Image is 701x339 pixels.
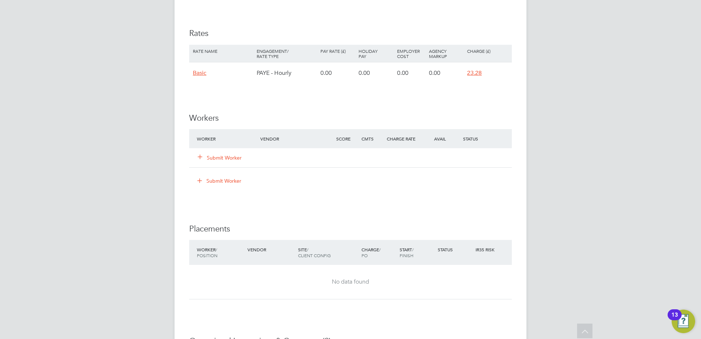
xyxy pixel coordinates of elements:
span: / Finish [400,247,414,258]
div: Holiday Pay [357,45,395,62]
div: Status [461,132,512,145]
span: 23.28 [467,69,482,77]
div: Cmts [360,132,385,145]
div: Charge (£) [465,45,510,57]
span: 0.00 [359,69,370,77]
div: Vendor [258,132,334,145]
div: Worker [195,243,246,262]
div: Charge Rate [385,132,423,145]
div: PAYE - Hourly [255,62,319,84]
div: Status [436,243,474,256]
div: Engagement/ Rate Type [255,45,319,62]
div: Score [334,132,360,145]
div: 13 [671,315,678,324]
span: Basic [193,69,206,77]
div: Charge [360,243,398,262]
div: Worker [195,132,258,145]
div: Agency Markup [427,45,465,62]
button: Submit Worker [192,175,247,187]
button: Open Resource Center, 13 new notifications [672,310,695,333]
button: Submit Worker [198,154,242,161]
h3: Rates [189,28,512,39]
span: 0.00 [397,69,408,77]
div: Site [296,243,360,262]
div: Pay Rate (£) [319,45,357,57]
div: Avail [423,132,461,145]
span: / Client Config [298,247,331,258]
h3: Workers [189,113,512,124]
div: IR35 Risk [474,243,499,256]
div: No data found [197,278,504,286]
span: / PO [361,247,381,258]
div: Vendor [246,243,296,256]
span: / Position [197,247,217,258]
h3: Placements [189,224,512,234]
span: 0.00 [429,69,440,77]
div: Start [398,243,436,262]
div: Employer Cost [395,45,427,62]
div: Rate Name [191,45,255,57]
div: 0.00 [319,62,357,84]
